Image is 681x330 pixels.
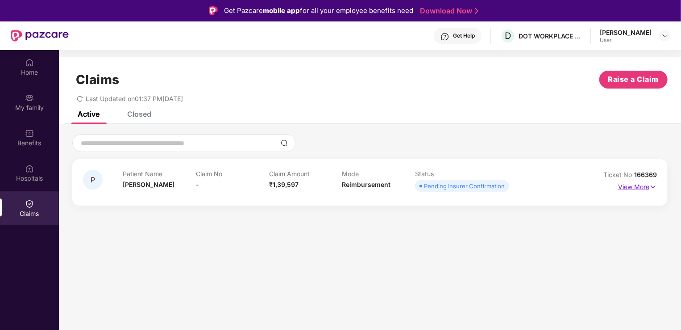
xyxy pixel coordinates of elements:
span: [PERSON_NAME] [123,181,174,188]
p: Status [415,170,488,178]
div: Active [78,110,100,118]
div: DOT WORKPLACE SOLUTIONS PRIVATE LIMITED [519,32,581,40]
span: Raise a Claim [608,74,659,85]
span: ₹1,39,597 [269,181,299,188]
p: Patient Name [123,170,196,178]
img: svg+xml;base64,PHN2ZyBpZD0iU2VhcmNoLTMyeDMyIiB4bWxucz0iaHR0cDovL3d3dy53My5vcmcvMjAwMC9zdmciIHdpZH... [281,140,288,147]
img: svg+xml;base64,PHN2ZyB4bWxucz0iaHR0cDovL3d3dy53My5vcmcvMjAwMC9zdmciIHdpZHRoPSIxNyIgaGVpZ2h0PSIxNy... [649,182,657,192]
div: Get Pazcare for all your employee benefits need [224,5,413,16]
img: Logo [209,6,218,15]
p: Claim No [196,170,269,178]
img: svg+xml;base64,PHN2ZyBpZD0iRHJvcGRvd24tMzJ4MzIiIHhtbG5zPSJodHRwOi8vd3d3LnczLm9yZy8yMDAwL3N2ZyIgd2... [661,32,669,39]
span: P [91,176,95,184]
img: svg+xml;base64,PHN2ZyBpZD0iQmVuZWZpdHMiIHhtbG5zPSJodHRwOi8vd3d3LnczLm9yZy8yMDAwL3N2ZyIgd2lkdGg9Ij... [25,129,34,138]
span: - [196,181,199,188]
h1: Claims [76,72,120,87]
p: View More [618,180,657,192]
img: svg+xml;base64,PHN2ZyBpZD0iSG9tZSIgeG1sbnM9Imh0dHA6Ly93d3cudzMub3JnLzIwMDAvc3ZnIiB3aWR0aD0iMjAiIG... [25,58,34,67]
div: Get Help [453,32,475,39]
img: svg+xml;base64,PHN2ZyBpZD0iQ2xhaW0iIHhtbG5zPSJodHRwOi8vd3d3LnczLm9yZy8yMDAwL3N2ZyIgd2lkdGg9IjIwIi... [25,199,34,208]
span: Reimbursement [342,181,390,188]
p: Mode [342,170,415,178]
div: User [600,37,652,44]
img: Stroke [475,6,478,16]
img: svg+xml;base64,PHN2ZyBpZD0iSG9zcGl0YWxzIiB4bWxucz0iaHR0cDovL3d3dy53My5vcmcvMjAwMC9zdmciIHdpZHRoPS... [25,164,34,173]
span: Last Updated on 01:37 PM[DATE] [86,95,183,102]
img: New Pazcare Logo [11,30,69,42]
span: D [505,30,511,41]
span: redo [77,95,83,102]
span: 166369 [634,171,657,178]
img: svg+xml;base64,PHN2ZyB3aWR0aD0iMjAiIGhlaWdodD0iMjAiIHZpZXdCb3g9IjAgMCAyMCAyMCIgZmlsbD0ibm9uZSIgeG... [25,93,34,102]
div: [PERSON_NAME] [600,28,652,37]
span: Ticket No [603,171,634,178]
div: Pending Insurer Confirmation [424,182,505,190]
div: Closed [127,110,151,118]
img: svg+xml;base64,PHN2ZyBpZD0iSGVscC0zMngzMiIgeG1sbnM9Imh0dHA6Ly93d3cudzMub3JnLzIwMDAvc3ZnIiB3aWR0aD... [440,32,449,41]
button: Raise a Claim [599,71,668,89]
strong: mobile app [263,6,300,15]
a: Download Now [420,6,476,16]
p: Claim Amount [269,170,342,178]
